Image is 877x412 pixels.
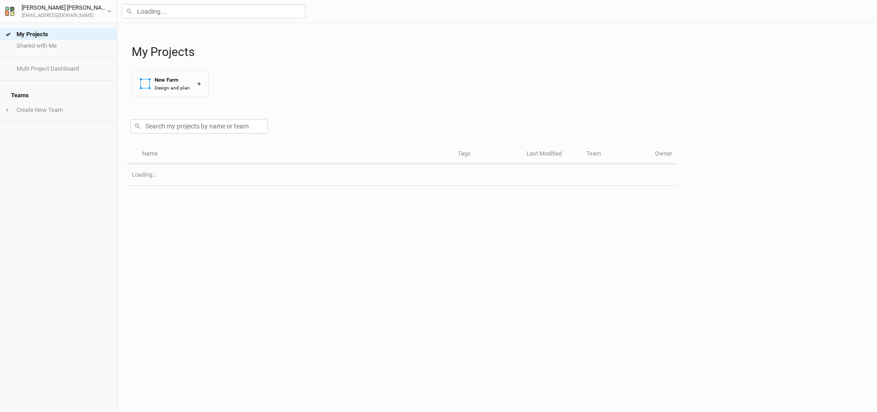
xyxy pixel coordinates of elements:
[132,70,209,97] button: New FarmDesign and plan+
[137,145,452,164] th: Name
[132,45,868,59] h1: My Projects
[127,164,677,186] td: Loading...
[22,12,107,19] div: [EMAIL_ADDRESS][DOMAIN_NAME]
[6,106,9,114] span: +
[155,84,190,91] div: Design and plan
[453,145,522,164] th: Tags
[581,145,650,164] th: Team
[155,76,190,84] div: New Farm
[650,145,677,164] th: Owner
[130,119,268,134] input: Search my projects by name or team
[6,86,111,105] h4: Teams
[522,145,581,164] th: Last Modified
[197,79,201,89] div: +
[122,4,305,18] input: Loading...
[5,3,112,19] button: [PERSON_NAME] [PERSON_NAME][EMAIL_ADDRESS][DOMAIN_NAME]
[22,3,107,12] div: [PERSON_NAME] [PERSON_NAME]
